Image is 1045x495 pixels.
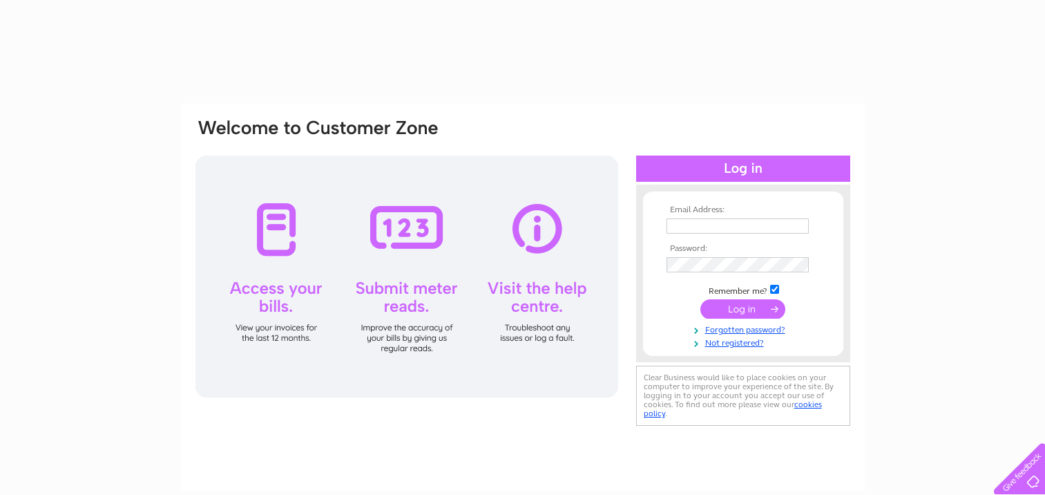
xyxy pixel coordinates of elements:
[700,299,785,319] input: Submit
[663,205,823,215] th: Email Address:
[636,366,850,426] div: Clear Business would like to place cookies on your computer to improve your experience of the sit...
[644,400,822,418] a: cookies policy
[663,283,823,297] td: Remember me?
[667,322,823,335] a: Forgotten password?
[667,335,823,348] a: Not registered?
[663,244,823,254] th: Password:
